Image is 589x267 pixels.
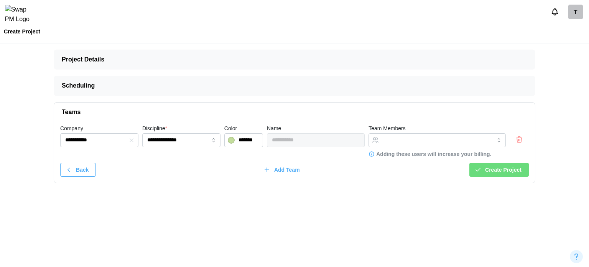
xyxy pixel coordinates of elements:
button: Notifications [548,5,561,18]
div: Adding these users will increase your billing. [376,151,491,157]
label: Discipline [142,124,167,133]
button: Scheduling [54,76,535,95]
div: T [568,5,583,19]
label: Color [224,124,237,133]
label: Name [267,124,281,133]
label: Company [60,124,83,133]
label: Team Members [369,124,405,133]
span: Scheduling [62,76,521,95]
a: trial11 [568,5,583,19]
button: Teams [54,103,535,122]
span: Teams [62,103,521,122]
button: Create Project [469,163,529,177]
button: Back [60,163,96,177]
img: Swap PM Logo [5,5,36,24]
button: Add Team [258,163,307,177]
div: Teams [54,122,535,183]
span: Add Team [274,163,300,176]
span: Project Details [62,50,521,69]
button: Project Details [54,50,535,69]
span: Back [76,163,89,176]
div: Create Project [4,29,40,34]
span: Create Project [485,163,522,176]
